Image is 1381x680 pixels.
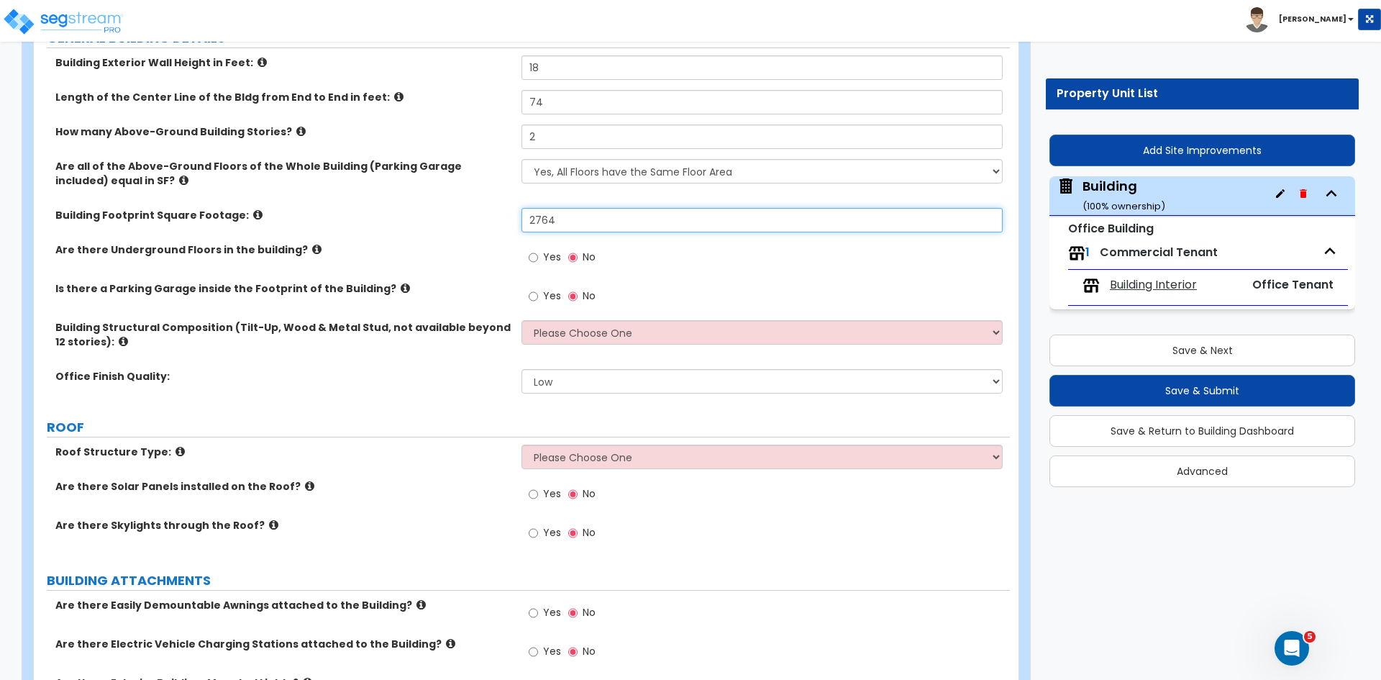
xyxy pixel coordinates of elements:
[55,320,511,349] label: Building Structural Composition (Tilt-Up, Wood & Metal Stud, not available beyond 12 stories):
[1083,277,1100,294] img: tenants.png
[55,369,511,384] label: Office Finish Quality:
[1049,375,1355,407] button: Save & Submit
[55,445,511,459] label: Roof Structure Type:
[1049,135,1355,166] button: Add Site Improvements
[269,520,278,530] i: click for more info!
[529,486,538,502] input: Yes
[568,605,578,621] input: No
[446,638,455,649] i: click for more info!
[583,289,596,303] span: No
[1279,14,1346,24] b: [PERSON_NAME]
[55,90,511,104] label: Length of the Center Line of the Bldg from End to End in feet:
[401,283,410,294] i: click for more info!
[568,289,578,304] input: No
[55,281,511,296] label: Is there a Parking Garage inside the Footprint of the Building?
[119,336,128,347] i: click for more info!
[1252,276,1334,293] span: Office Tenant
[47,418,1010,437] label: ROOF
[55,518,511,532] label: Are there Skylights through the Roof?
[1244,7,1270,32] img: avatar.png
[257,57,267,68] i: click for more info!
[529,250,538,266] input: Yes
[1083,177,1165,214] div: Building
[543,486,561,501] span: Yes
[529,289,538,304] input: Yes
[312,244,322,255] i: click for more info!
[305,481,314,491] i: click for more info!
[568,250,578,266] input: No
[529,644,538,660] input: Yes
[1275,631,1309,666] iframe: Intercom live chat
[1057,177,1165,214] span: Building
[176,446,185,457] i: click for more info!
[1100,244,1218,260] span: Commercial Tenant
[543,289,561,303] span: Yes
[1110,277,1197,294] span: Building Interior
[55,242,511,257] label: Are there Underground Floors in the building?
[1304,631,1316,643] span: 5
[583,605,596,620] span: No
[55,159,511,188] label: Are all of the Above-Ground Floors of the Whole Building (Parking Garage included) equal in SF?
[47,571,1010,590] label: BUILDING ATTACHMENTS
[1049,415,1355,447] button: Save & Return to Building Dashboard
[568,525,578,541] input: No
[583,250,596,264] span: No
[1083,199,1165,213] small: ( 100 % ownership)
[583,644,596,658] span: No
[2,7,124,36] img: logo_pro_r.png
[543,525,561,540] span: Yes
[543,605,561,620] span: Yes
[1049,455,1355,487] button: Advanced
[1068,220,1154,237] small: Office Building
[1057,177,1075,196] img: building.svg
[1057,86,1348,102] div: Property Unit List
[55,124,511,139] label: How many Above-Ground Building Stories?
[296,126,306,137] i: click for more info!
[394,91,404,102] i: click for more info!
[253,209,263,220] i: click for more info!
[416,599,426,610] i: click for more info!
[568,644,578,660] input: No
[529,605,538,621] input: Yes
[543,250,561,264] span: Yes
[568,486,578,502] input: No
[55,55,511,70] label: Building Exterior Wall Height in Feet:
[55,208,511,222] label: Building Footprint Square Footage:
[1068,245,1085,262] img: tenants.png
[179,175,188,186] i: click for more info!
[583,525,596,540] span: No
[529,525,538,541] input: Yes
[1085,244,1090,260] span: 1
[543,644,561,658] span: Yes
[583,486,596,501] span: No
[55,479,511,494] label: Are there Solar Panels installed on the Roof?
[1049,335,1355,366] button: Save & Next
[55,598,511,612] label: Are there Easily Demountable Awnings attached to the Building?
[55,637,511,651] label: Are there Electric Vehicle Charging Stations attached to the Building?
